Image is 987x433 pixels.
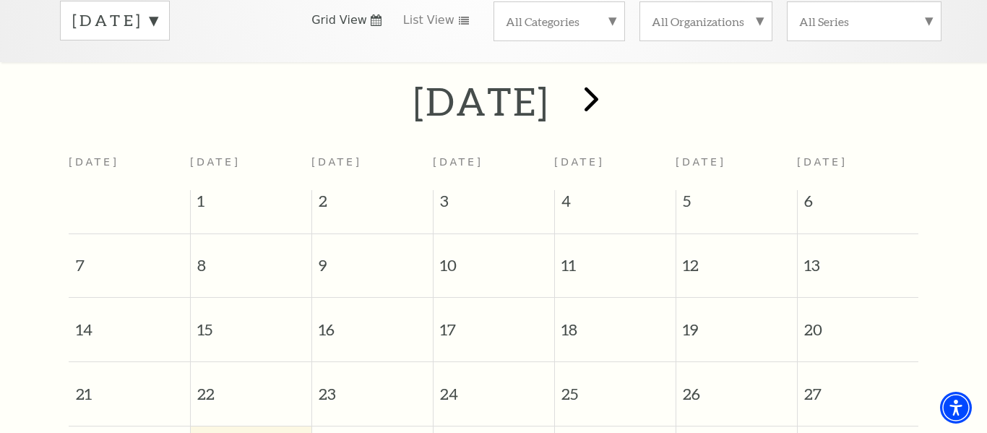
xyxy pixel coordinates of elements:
span: [DATE] [554,156,605,168]
th: [DATE] [69,147,190,190]
span: 10 [434,234,554,284]
span: [DATE] [190,156,241,168]
span: List View [403,12,454,28]
span: 26 [676,362,797,412]
span: 5 [676,190,797,219]
span: 7 [69,234,190,284]
span: [DATE] [433,156,483,168]
button: next [564,76,616,127]
span: 27 [798,362,919,412]
span: 23 [312,362,433,412]
span: 25 [555,362,676,412]
label: All Categories [506,14,613,29]
span: 8 [191,234,311,284]
span: 6 [798,190,919,219]
span: 22 [191,362,311,412]
span: 24 [434,362,554,412]
span: 14 [69,298,190,348]
span: 12 [676,234,797,284]
div: Accessibility Menu [940,392,972,424]
span: 11 [555,234,676,284]
span: 16 [312,298,433,348]
span: 17 [434,298,554,348]
span: 18 [555,298,676,348]
label: [DATE] [72,9,158,32]
span: 13 [798,234,919,284]
span: [DATE] [797,156,848,168]
label: All Organizations [652,14,760,29]
span: 20 [798,298,919,348]
span: 2 [312,190,433,219]
span: [DATE] [311,156,362,168]
span: 4 [555,190,676,219]
span: 1 [191,190,311,219]
span: 19 [676,298,797,348]
span: 9 [312,234,433,284]
span: 15 [191,298,311,348]
span: 21 [69,362,190,412]
span: Grid View [311,12,367,28]
span: 3 [434,190,554,219]
span: [DATE] [676,156,726,168]
label: All Series [799,14,929,29]
h2: [DATE] [413,78,550,124]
